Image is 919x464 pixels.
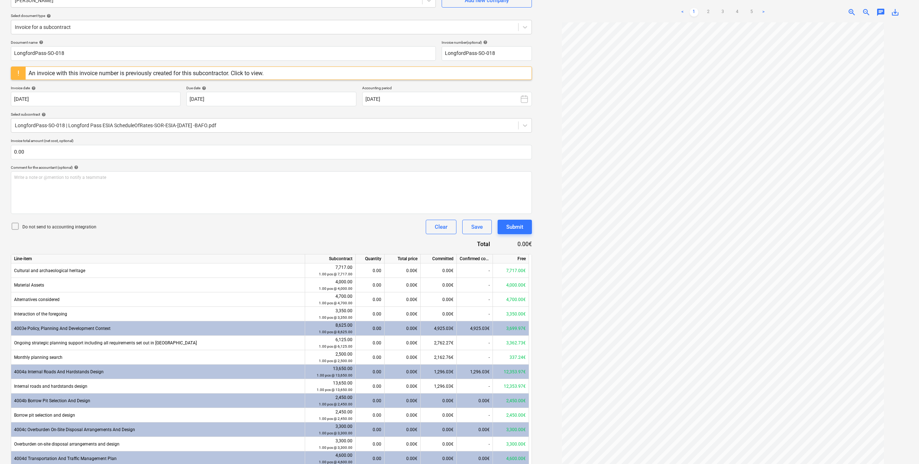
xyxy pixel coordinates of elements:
[457,422,493,437] div: 0.00€
[359,365,381,379] div: 0.00
[385,254,421,263] div: Total price
[493,350,529,365] div: 337.24€
[14,369,104,374] span: 4004a Internal Roads And Hardstands Design
[457,307,493,321] div: -
[14,283,44,288] span: Material Assets
[848,8,856,17] span: zoom_in
[319,330,352,334] small: 1.00 pcs @ 8,625.00
[457,321,493,336] div: 4,925.03€
[186,92,356,106] input: Due date not specified
[442,40,532,45] div: Invoice number (optional)
[319,402,352,406] small: 1.00 pcs @ 2,450.00
[678,8,687,17] a: Previous page
[435,222,447,232] div: Clear
[359,292,381,307] div: 0.00
[11,92,181,106] input: Invoice date not specified
[421,437,457,451] div: 0.00€
[421,365,457,379] div: 1,296.03€
[40,112,46,117] span: help
[493,408,529,422] div: 2,450.00€
[385,379,421,394] div: 0.00€
[359,336,381,350] div: 0.00
[493,336,529,350] div: 3,362.73€
[11,112,532,117] div: Select subcontract
[308,322,352,335] div: 8,625.00
[421,408,457,422] div: 0.00€
[319,446,352,450] small: 1.00 pcs @ 3,300.00
[385,292,421,307] div: 0.00€
[308,409,352,422] div: 2,450.00
[506,222,523,232] div: Submit
[73,165,78,169] span: help
[498,220,532,234] button: Submit
[14,326,110,331] span: 4003e Policy, Planning And Development Context
[442,46,532,61] input: Invoice number
[421,336,457,350] div: 2,762.27€
[421,263,457,278] div: 0.00€
[359,422,381,437] div: 0.00
[493,263,529,278] div: 7,717.00€
[308,293,352,306] div: 4,700.00
[385,437,421,451] div: 0.00€
[362,92,532,106] button: [DATE]
[457,437,493,451] div: -
[891,8,900,17] span: save_alt
[471,222,483,232] div: Save
[457,379,493,394] div: -
[421,350,457,365] div: 2,162.76€
[385,307,421,321] div: 0.00€
[356,254,385,263] div: Quantity
[359,379,381,394] div: 0.00
[11,138,532,145] p: Invoice total amount (net cost, optional)
[438,240,502,248] div: Total
[385,394,421,408] div: 0.00€
[482,40,487,44] span: help
[319,417,352,421] small: 1.00 pcs @ 2,450.00
[29,70,264,77] div: An invoice with this invoice number is previously created for this subcontractor. Click to view.
[14,355,62,360] span: Monthly planning search
[493,437,529,451] div: 3,300.00€
[200,86,206,90] span: help
[457,263,493,278] div: -
[457,254,493,263] div: Confirmed costs
[493,307,529,321] div: 3,350.00€
[385,350,421,365] div: 0.00€
[493,379,529,394] div: 12,353.97€
[385,278,421,292] div: 0.00€
[11,86,181,90] div: Invoice date
[319,315,352,319] small: 1.00 pcs @ 3,350.00
[719,8,727,17] a: Page 3
[14,312,67,317] span: Interaction of the foregoing
[493,422,529,437] div: 3,300.00€
[14,384,87,389] span: Internal roads and hardstands design
[385,321,421,336] div: 0.00€
[359,278,381,292] div: 0.00
[30,86,36,90] span: help
[308,423,352,437] div: 3,300.00
[385,408,421,422] div: 0.00€
[359,263,381,278] div: 0.00
[319,359,352,363] small: 1.00 pcs @ 2,500.00
[308,264,352,278] div: 7,717.00
[11,40,436,45] div: Document name
[457,278,493,292] div: -
[319,287,352,291] small: 1.00 pcs @ 4,000.00
[308,336,352,350] div: 6,125.00
[457,292,493,307] div: -
[457,350,493,365] div: -
[493,292,529,307] div: 4,700.00€
[759,8,768,17] a: Next page
[317,373,352,377] small: 1.00 pcs @ 13,650.00
[690,8,698,17] a: Page 1 is your current page
[359,394,381,408] div: 0.00
[421,254,457,263] div: Committed
[421,292,457,307] div: 0.00€
[876,8,885,17] span: chat
[426,220,456,234] button: Clear
[733,8,742,17] a: Page 4
[457,408,493,422] div: -
[359,321,381,336] div: 0.00
[385,263,421,278] div: 0.00€
[308,380,352,393] div: 13,650.00
[308,351,352,364] div: 2,500.00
